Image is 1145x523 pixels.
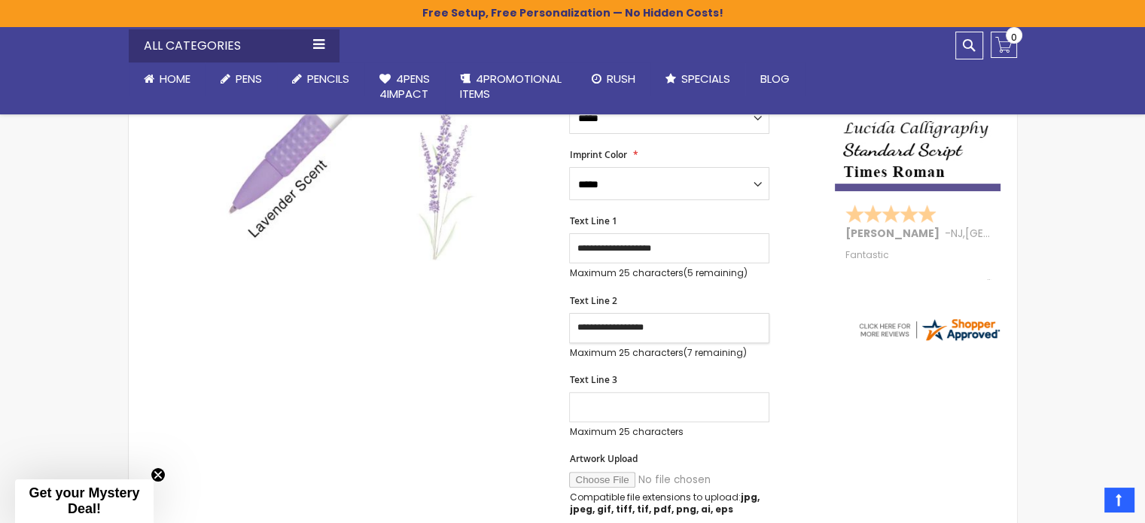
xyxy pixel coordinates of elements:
[379,71,430,102] span: 4Pens 4impact
[845,226,945,241] span: [PERSON_NAME]
[569,267,769,279] p: Maximum 25 characters
[445,62,577,111] a: 4PROMOTIONALITEMS
[569,373,617,386] span: Text Line 3
[683,266,747,279] span: (5 remaining)
[569,491,769,515] p: Compatible file extensions to upload:
[569,426,769,438] p: Maximum 25 characters
[29,485,139,516] span: Get your Mystery Deal!
[650,62,745,96] a: Specials
[129,62,206,96] a: Home
[129,29,340,62] div: All Categories
[460,71,562,102] span: 4PROMOTIONAL ITEMS
[857,333,1001,346] a: 4pens.com certificate URL
[569,294,617,307] span: Text Line 2
[569,452,637,465] span: Artwork Upload
[845,250,991,282] div: Fantastic
[307,71,349,87] span: Pencils
[835,46,1000,191] img: font-personalization-examples
[681,71,730,87] span: Specials
[277,62,364,96] a: Pencils
[760,71,790,87] span: Blog
[569,214,617,227] span: Text Line 1
[1104,488,1134,512] a: Top
[745,62,805,96] a: Blog
[160,71,190,87] span: Home
[151,467,166,482] button: Close teaser
[569,347,769,359] p: Maximum 25 characters
[683,346,746,359] span: (7 remaining)
[945,226,1076,241] span: - ,
[991,32,1017,58] a: 0
[607,71,635,87] span: Rush
[569,491,759,515] strong: jpg, jpeg, gif, tiff, tif, pdf, png, ai, eps
[569,148,626,161] span: Imprint Color
[951,226,963,241] span: NJ
[364,62,445,111] a: 4Pens4impact
[15,479,154,523] div: Get your Mystery Deal!Close teaser
[965,226,1076,241] span: [GEOGRAPHIC_DATA]
[236,71,262,87] span: Pens
[1011,30,1017,44] span: 0
[577,62,650,96] a: Rush
[857,316,1001,343] img: 4pens.com widget logo
[206,62,277,96] a: Pens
